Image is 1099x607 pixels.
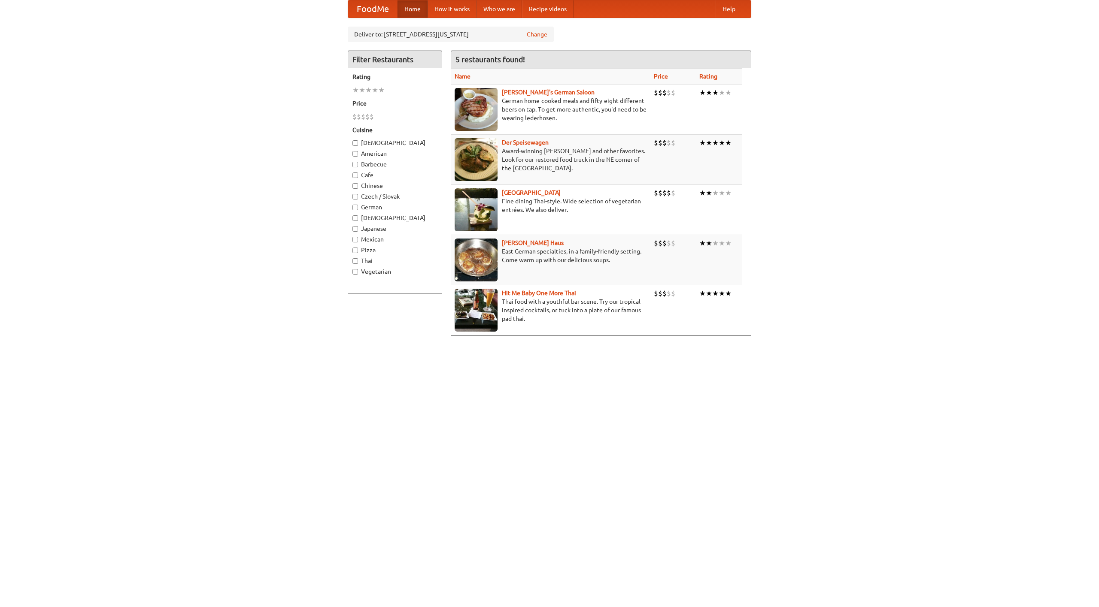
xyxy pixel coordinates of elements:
li: ★ [365,85,372,95]
li: ★ [719,289,725,298]
input: Cafe [352,172,358,178]
a: Name [455,73,471,80]
label: [DEMOGRAPHIC_DATA] [352,214,437,222]
li: $ [662,88,667,97]
p: Award-winning [PERSON_NAME] and other favorites. Look for our restored food truck in the NE corne... [455,147,647,172]
li: $ [662,138,667,148]
a: Change [527,30,547,39]
li: $ [662,188,667,198]
li: ★ [712,188,719,198]
label: American [352,149,437,158]
li: ★ [706,138,712,148]
li: ★ [719,138,725,148]
li: ★ [725,289,732,298]
p: East German specialties, in a family-friendly setting. Come warm up with our delicious soups. [455,247,647,264]
input: Pizza [352,248,358,253]
b: Der Speisewagen [502,139,549,146]
li: $ [667,188,671,198]
img: kohlhaus.jpg [455,239,498,281]
label: Barbecue [352,160,437,169]
li: ★ [712,138,719,148]
li: $ [654,289,658,298]
label: Mexican [352,235,437,244]
li: ★ [706,239,712,248]
li: $ [654,239,658,248]
b: [PERSON_NAME]'s German Saloon [502,89,595,96]
li: ★ [359,85,365,95]
ng-pluralize: 5 restaurants found! [455,55,525,63]
li: ★ [725,239,732,248]
input: German [352,205,358,210]
li: ★ [719,239,725,248]
h5: Rating [352,72,437,81]
li: ★ [719,188,725,198]
li: $ [352,112,357,121]
input: Barbecue [352,162,358,167]
li: ★ [372,85,378,95]
p: German home-cooked meals and fifty-eight different beers on tap. To get more authentic, you'd nee... [455,97,647,122]
a: Hit Me Baby One More Thai [502,290,576,296]
a: [GEOGRAPHIC_DATA] [502,189,561,196]
li: $ [654,138,658,148]
img: esthers.jpg [455,88,498,131]
label: Pizza [352,246,437,254]
label: German [352,203,437,211]
li: ★ [699,289,706,298]
li: ★ [725,88,732,97]
label: Cafe [352,171,437,179]
li: ★ [725,138,732,148]
li: ★ [699,188,706,198]
li: ★ [712,239,719,248]
input: Czech / Slovak [352,194,358,199]
label: Vegetarian [352,267,437,276]
li: $ [361,112,365,121]
input: Vegetarian [352,269,358,275]
a: Home [398,0,428,18]
label: [DEMOGRAPHIC_DATA] [352,139,437,147]
a: Recipe videos [522,0,574,18]
label: Czech / Slovak [352,192,437,201]
li: ★ [725,188,732,198]
li: $ [658,138,662,148]
li: $ [370,112,374,121]
li: $ [671,88,675,97]
label: Thai [352,257,437,265]
img: babythai.jpg [455,289,498,332]
li: $ [658,239,662,248]
div: Deliver to: [STREET_ADDRESS][US_STATE] [348,27,554,42]
li: $ [357,112,361,121]
li: $ [667,138,671,148]
h5: Cuisine [352,126,437,134]
li: $ [658,188,662,198]
input: [DEMOGRAPHIC_DATA] [352,215,358,221]
li: $ [671,188,675,198]
li: $ [658,88,662,97]
p: Thai food with a youthful bar scene. Try our tropical inspired cocktails, or tuck into a plate of... [455,297,647,323]
li: $ [667,88,671,97]
li: $ [662,239,667,248]
a: Rating [699,73,717,80]
input: Chinese [352,183,358,189]
input: Mexican [352,237,358,242]
li: ★ [712,88,719,97]
li: $ [667,239,671,248]
li: ★ [706,289,712,298]
a: How it works [428,0,477,18]
li: $ [671,138,675,148]
li: $ [365,112,370,121]
li: ★ [706,88,712,97]
img: satay.jpg [455,188,498,231]
label: Japanese [352,224,437,233]
li: $ [654,188,658,198]
li: ★ [352,85,359,95]
img: speisewagen.jpg [455,138,498,181]
li: $ [671,239,675,248]
a: Who we are [477,0,522,18]
input: American [352,151,358,157]
a: Price [654,73,668,80]
li: ★ [712,289,719,298]
li: ★ [706,188,712,198]
li: ★ [699,239,706,248]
